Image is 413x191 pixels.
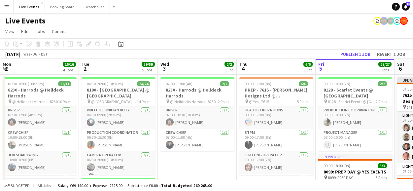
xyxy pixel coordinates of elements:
[3,129,77,151] app-card-role: Crew Chief1/110:00-18:00 (8h)[PERSON_NAME]
[52,28,67,34] span: Comms
[22,52,38,57] span: Week 36
[63,62,76,67] span: 16/16
[373,17,381,25] app-user-avatar: Eden Hopkins
[160,129,234,151] app-card-role: Crew Chief1/107:00-11:00 (4h)[PERSON_NAME]
[87,81,123,86] span: 06:30-20:00 (13h30m)
[402,3,410,11] a: 13
[299,81,308,86] span: 6/6
[393,17,401,25] app-user-avatar: Technical Department
[224,62,234,67] span: 2/2
[41,52,48,57] div: BST
[3,182,31,189] button: Budgeted
[387,17,395,25] app-user-avatar: Production Managers
[378,163,387,168] span: 3/3
[12,99,58,104] span: @ Helidecks Harrods - 8230
[396,65,404,72] span: 6
[324,163,350,168] span: 09:00-18:00 (9h)
[142,67,155,72] div: 5 Jobs
[14,0,45,13] button: Live Events
[82,151,155,183] app-card-role: Camera Operator2/206:30-20:00 (13h30m)[PERSON_NAME][PERSON_NAME]
[3,27,17,36] a: View
[5,28,15,34] span: View
[397,61,404,67] span: Sat
[318,106,392,129] app-card-role: Production Coordinator1/108:00-10:00 (2h)[PERSON_NAME]
[2,65,11,72] span: 1
[220,81,229,86] span: 2/2
[406,2,410,6] span: 13
[81,65,89,72] span: 2
[82,61,89,67] span: Tue
[249,99,269,104] span: @ Yes - 7615
[3,106,77,129] app-card-role: Driver1/107:30-12:00 (4h30m)[PERSON_NAME]
[3,151,77,174] app-card-role: Job Shadowing1/110:00-18:00 (8h)[PERSON_NAME]
[239,87,313,99] h3: PREP - 7615 - [PERSON_NAME] Designs Ltd @ [GEOGRAPHIC_DATA]
[318,77,392,151] app-job-card: 08:00-10:00 (2h)2/28128 - Scarlet Events @ [GEOGRAPHIC_DATA] 8128 - Scarlet Events @ [GEOGRAPHIC_...
[318,61,324,67] span: Fri
[82,129,155,151] app-card-role: Production Coordinator1/106:30-15:30 (9h)[PERSON_NAME]
[80,0,110,13] button: Warehouse
[378,81,387,86] span: 2/2
[63,67,76,72] div: 4 Jobs
[376,175,387,180] span: 3 Roles
[218,99,229,104] span: 2 Roles
[374,50,408,58] button: Revert 1 job
[8,81,44,86] span: 07:30-18:00 (10h30m)
[170,99,216,104] span: @ Helidecks Harrods - 8230
[317,65,324,72] span: 5
[245,81,271,86] span: 09:00-17:00 (8h)
[378,62,392,67] span: 27/27
[318,129,392,151] app-card-role: Project Manager1/108:00-10:00 (2h) [PERSON_NAME]
[318,87,392,99] h3: 8128 - Scarlet Events @ [GEOGRAPHIC_DATA]
[21,28,29,34] span: Edit
[328,99,376,104] span: 8128 - Scarlet Events @ [GEOGRAPHIC_DATA]
[137,99,150,104] span: 14 Roles
[297,99,308,104] span: 5 Roles
[303,62,313,67] span: 6/6
[161,183,212,188] span: Total Budgeted £69 265.00
[239,151,313,174] app-card-role: Lighting Operator1/110:00-17:00 (7h)[PERSON_NAME]
[239,77,313,175] app-job-card: 09:00-17:00 (8h)6/6PREP - 7615 - [PERSON_NAME] Designs Ltd @ [GEOGRAPHIC_DATA] @ Yes - 76155 Role...
[5,16,46,26] h1: Live Events
[58,183,212,188] div: Salary £69 140.00 + Expenses £125.00 + Subsistence £0.00 =
[36,183,52,188] span: All jobs
[400,17,408,25] app-user-avatar: Alex Gill
[5,51,20,57] div: [DATE]
[18,27,31,36] a: Edit
[239,106,313,129] app-card-role: Head of Operations1/109:00-17:00 (8h)[PERSON_NAME]
[91,99,137,104] span: @ [GEOGRAPHIC_DATA] - 8180
[3,61,11,67] span: Mon
[3,77,77,175] app-job-card: 07:30-18:00 (10h30m)11/118230 - Harrods @ Helideck Harrods @ Helidecks Harrods - 823010 RolesDriv...
[3,87,77,99] h3: 8230 - Harrods @ Helideck Harrods
[160,77,234,151] app-job-card: 07:00-11:00 (4h)2/28230 - Harrods @ Helideck Harrods @ Helidecks Harrods - 82302 RolesDriver1/107...
[376,99,387,104] span: 2 Roles
[304,67,312,72] div: 1 Job
[58,99,71,104] span: 10 Roles
[225,67,233,72] div: 1 Job
[318,169,392,175] h3: 8099: PREP DAY @ YES EVENTS
[160,106,234,129] app-card-role: Driver1/107:00-10:30 (3h30m)[PERSON_NAME]
[239,61,248,67] span: Thu
[239,129,313,151] app-card-role: STPM1/109:00-17:00 (8h)[PERSON_NAME]
[324,81,350,86] span: 08:00-10:00 (2h)
[82,77,155,175] app-job-card: 06:30-20:00 (13h30m)24/248180 - [GEOGRAPHIC_DATA] @ [GEOGRAPHIC_DATA] @ [GEOGRAPHIC_DATA] - 81801...
[338,50,373,58] button: Publish 1 job
[82,106,155,129] app-card-role: Video Technician Duty1/106:30-09:00 (2h30m)[PERSON_NAME]
[58,81,71,86] span: 11/11
[35,28,45,34] span: Jobs
[160,61,169,67] span: Wed
[142,62,155,67] span: 59/59
[166,81,192,86] span: 07:00-11:00 (4h)
[137,81,150,86] span: 24/24
[11,183,30,188] span: Budgeted
[160,87,234,99] h3: 8230 - Harrods @ Helideck Harrods
[379,67,391,72] div: 3 Jobs
[318,154,392,159] div: In progress
[45,0,80,13] button: Booking Board
[49,27,69,36] a: Comms
[328,175,353,180] span: 8099: PREP DAY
